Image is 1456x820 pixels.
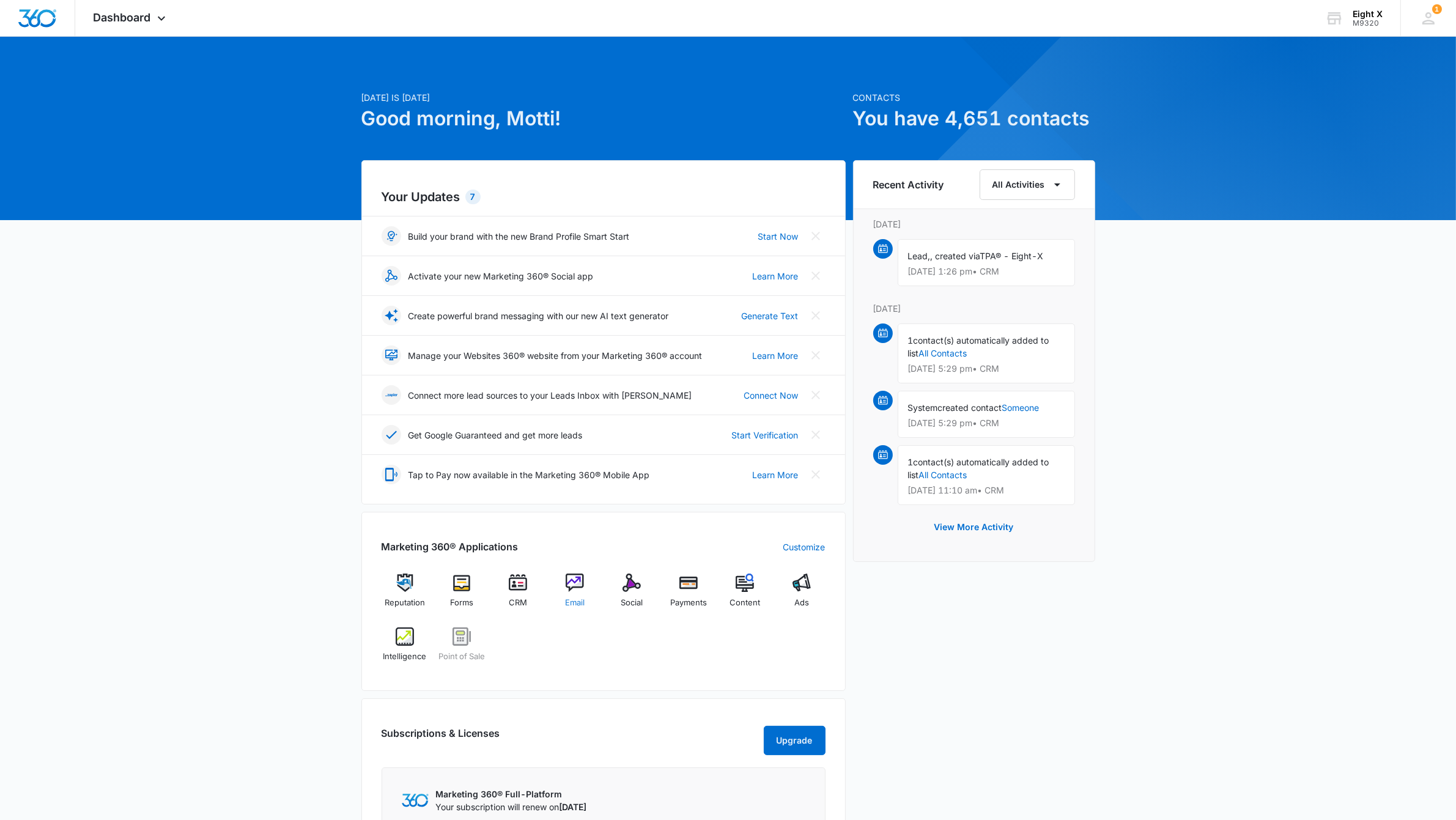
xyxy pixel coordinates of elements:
[753,270,799,283] a: Learn More
[908,251,931,261] span: Lead,
[778,574,826,618] a: Ads
[764,726,826,755] button: Upgrade
[408,349,703,362] p: Manage your Websites 360® website from your Marketing 360® account
[509,597,527,609] span: CRM
[783,541,826,553] a: Customize
[806,345,826,365] button: Close
[565,597,585,609] span: Email
[408,429,583,441] p: Get Google Guaranteed and get more leads
[908,335,1049,358] span: contact(s) automatically added to list
[1432,4,1442,14] span: 1
[919,470,967,480] a: All Contacts
[758,230,799,243] a: Start Now
[744,389,799,402] a: Connect Now
[438,651,485,663] span: Point of Sale
[980,169,1075,200] button: All Activities
[383,651,426,663] span: Intelligence
[438,627,485,671] a: Point of Sale
[732,429,799,441] a: Start Verification
[908,335,914,345] span: 1
[980,251,1044,261] span: TPA® - Eight-X
[742,309,799,322] a: Generate Text
[608,574,656,618] a: Social
[806,266,826,286] button: Close
[806,465,826,484] button: Close
[408,230,630,243] p: Build your brand with the new Brand Profile Smart Start
[408,270,594,283] p: Activate your new Marketing 360® Social app
[665,574,712,618] a: Payments
[402,794,429,807] img: Marketing 360 Logo
[382,188,826,206] h2: Your Updates
[361,91,846,104] p: [DATE] is [DATE]
[908,364,1065,373] p: [DATE] 5:29 pm • CRM
[908,402,938,413] span: System
[806,306,826,325] button: Close
[873,302,1075,315] p: [DATE]
[730,597,760,609] span: Content
[908,457,914,467] span: 1
[919,348,967,358] a: All Contacts
[450,597,473,609] span: Forms
[621,597,643,609] span: Social
[94,11,151,24] span: Dashboard
[806,425,826,445] button: Close
[908,486,1065,495] p: [DATE] 11:10 am • CRM
[1002,402,1040,413] a: Someone
[1353,19,1383,28] div: account id
[465,190,481,204] div: 7
[438,574,485,618] a: Forms
[408,468,650,481] p: Tap to Pay now available in the Marketing 360® Mobile App
[931,251,980,261] span: , created via
[1432,4,1442,14] div: notifications count
[922,512,1026,542] button: View More Activity
[382,627,429,671] a: Intelligence
[495,574,542,618] a: CRM
[560,802,587,812] span: [DATE]
[382,574,429,618] a: Reputation
[408,389,692,402] p: Connect more lead sources to your Leads Inbox with [PERSON_NAME]
[436,788,587,800] p: Marketing 360® Full-Platform
[908,419,1065,427] p: [DATE] 5:29 pm • CRM
[873,218,1075,231] p: [DATE]
[908,267,1065,276] p: [DATE] 1:26 pm • CRM
[382,726,500,750] h2: Subscriptions & Licenses
[794,597,809,609] span: Ads
[670,597,707,609] span: Payments
[722,574,769,618] a: Content
[908,457,1049,480] span: contact(s) automatically added to list
[361,104,846,133] h1: Good morning, Motti!
[382,539,519,554] h2: Marketing 360® Applications
[753,349,799,362] a: Learn More
[385,597,425,609] span: Reputation
[1353,9,1383,19] div: account name
[938,402,1002,413] span: created contact
[873,177,944,192] h6: Recent Activity
[853,91,1095,104] p: Contacts
[806,385,826,405] button: Close
[806,226,826,246] button: Close
[853,104,1095,133] h1: You have 4,651 contacts
[753,468,799,481] a: Learn More
[408,309,669,322] p: Create powerful brand messaging with our new AI text generator
[552,574,599,618] a: Email
[436,800,587,813] p: Your subscription will renew on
